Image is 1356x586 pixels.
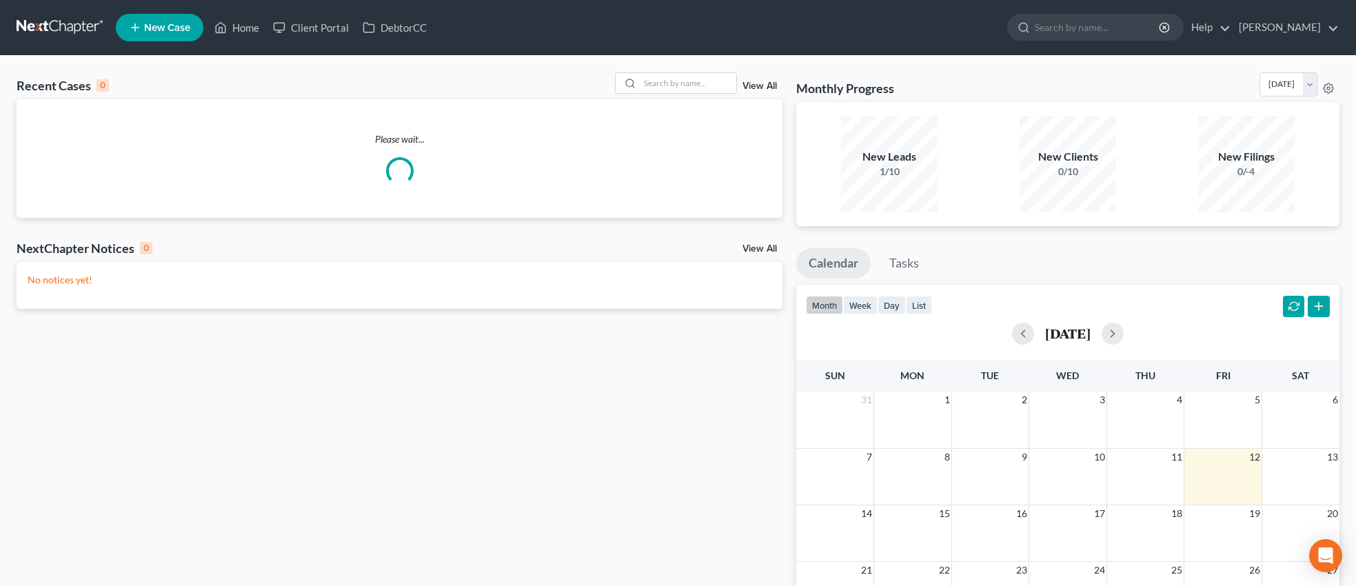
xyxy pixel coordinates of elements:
span: Thu [1135,370,1155,381]
span: 14 [860,505,873,522]
a: Tasks [877,248,931,279]
span: New Case [144,23,190,33]
div: 0 [97,79,109,92]
span: Fri [1216,370,1231,381]
a: [PERSON_NAME] [1232,15,1339,40]
div: Open Intercom Messenger [1309,539,1342,572]
span: 4 [1175,392,1184,408]
span: 12 [1248,449,1262,465]
span: 25 [1170,562,1184,578]
span: 21 [860,562,873,578]
span: 22 [938,562,951,578]
div: Recent Cases [17,77,109,94]
span: 5 [1253,392,1262,408]
button: day [878,296,906,314]
h2: [DATE] [1045,326,1091,341]
span: 7 [865,449,873,465]
a: Home [208,15,266,40]
span: 16 [1015,505,1029,522]
span: 8 [943,449,951,465]
span: 11 [1170,449,1184,465]
a: Help [1184,15,1231,40]
p: Please wait... [17,132,782,146]
a: View All [742,244,777,254]
span: 18 [1170,505,1184,522]
span: 9 [1020,449,1029,465]
a: View All [742,81,777,91]
p: No notices yet! [28,273,771,287]
div: 0 [140,242,152,254]
button: week [843,296,878,314]
div: NextChapter Notices [17,240,152,256]
a: Calendar [796,248,871,279]
span: 15 [938,505,951,522]
h3: Monthly Progress [796,80,894,97]
input: Search by name... [1035,14,1161,40]
span: Sat [1292,370,1309,381]
span: 13 [1326,449,1339,465]
span: Sun [825,370,845,381]
span: 24 [1093,562,1106,578]
span: 20 [1326,505,1339,522]
div: New Filings [1198,149,1295,165]
span: 2 [1020,392,1029,408]
span: 23 [1015,562,1029,578]
a: Client Portal [266,15,356,40]
button: month [806,296,843,314]
span: 3 [1098,392,1106,408]
span: 10 [1093,449,1106,465]
span: 19 [1248,505,1262,522]
div: 0/10 [1020,165,1116,179]
span: 6 [1331,392,1339,408]
input: Search by name... [640,73,736,93]
div: New Leads [841,149,938,165]
div: New Clients [1020,149,1116,165]
span: 17 [1093,505,1106,522]
span: Mon [900,370,924,381]
span: Wed [1056,370,1079,381]
span: 1 [943,392,951,408]
a: DebtorCC [356,15,434,40]
button: list [906,296,932,314]
div: 1/10 [841,165,938,179]
span: Tue [981,370,999,381]
div: 0/-4 [1198,165,1295,179]
span: 31 [860,392,873,408]
span: 26 [1248,562,1262,578]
